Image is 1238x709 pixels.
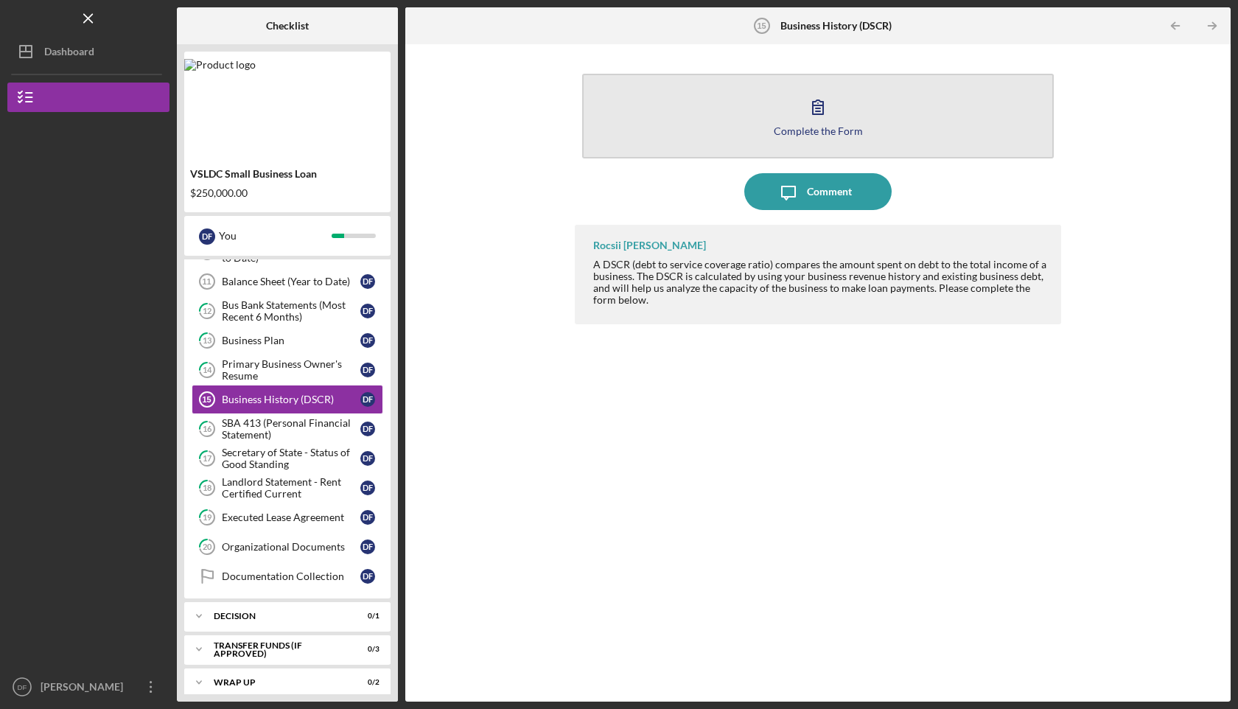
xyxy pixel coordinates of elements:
div: 0 / 1 [353,612,380,621]
div: D F [360,569,375,584]
div: Wrap Up [214,678,343,687]
tspan: 15 [202,395,211,404]
div: Executed Lease Agreement [222,511,360,523]
tspan: 11 [202,277,211,286]
a: 19Executed Lease AgreementDF [192,503,383,532]
div: Landlord Statement - Rent Certified Current [222,476,360,500]
text: DF [18,683,27,691]
div: Dashboard [44,37,94,70]
div: Comment [807,173,852,210]
div: $250,000.00 [190,187,385,199]
div: Transfer Funds (If Approved) [214,641,343,658]
div: VSLDC Small Business Loan [190,168,385,180]
div: Complete the Form [774,125,863,136]
div: Decision [214,612,343,621]
div: You [219,223,332,248]
a: 15Business History (DSCR)DF [192,385,383,414]
a: 14Primary Business Owner's ResumeDF [192,355,383,385]
div: 0 / 3 [353,645,380,654]
div: Business History (DSCR) [222,394,360,405]
a: 16SBA 413 (Personal Financial Statement)DF [192,414,383,444]
tspan: 14 [203,366,212,375]
img: Product logo [184,59,256,71]
div: Documentation Collection [222,570,360,582]
b: Business History (DSCR) [780,20,892,32]
div: D F [360,363,375,377]
button: Dashboard [7,37,169,66]
div: SBA 413 (Personal Financial Statement) [222,417,360,441]
div: D F [360,510,375,525]
tspan: 19 [203,513,212,523]
div: Secretary of State - Status of Good Standing [222,447,360,470]
a: 18Landlord Statement - Rent Certified CurrentDF [192,473,383,503]
div: D F [360,422,375,436]
div: Balance Sheet (Year to Date) [222,276,360,287]
a: 11Balance Sheet (Year to Date)DF [192,267,383,296]
a: Documentation CollectionDF [192,562,383,591]
div: Business Plan [222,335,360,346]
button: DF[PERSON_NAME] [7,672,169,702]
div: Primary Business Owner's Resume [222,358,360,382]
tspan: 15 [758,21,766,30]
div: Bus Bank Statements (Most Recent 6 Months) [222,299,360,323]
button: Complete the Form [582,74,1054,158]
tspan: 16 [203,425,212,434]
div: D F [360,451,375,466]
div: D F [360,481,375,495]
div: Rocsii [PERSON_NAME] [593,240,706,251]
div: [PERSON_NAME] [37,672,133,705]
tspan: 20 [203,542,212,552]
a: 12Bus Bank Statements (Most Recent 6 Months)DF [192,296,383,326]
tspan: 18 [203,483,211,493]
a: 17Secretary of State - Status of Good StandingDF [192,444,383,473]
div: 0 / 2 [353,678,380,687]
div: D F [360,304,375,318]
tspan: 12 [203,307,211,316]
div: D F [360,539,375,554]
div: Organizational Documents [222,541,360,553]
button: Comment [744,173,892,210]
div: D F [360,274,375,289]
div: D F [199,228,215,245]
tspan: 13 [203,336,211,346]
a: 13Business PlanDF [192,326,383,355]
div: D F [360,333,375,348]
tspan: 17 [203,454,212,464]
div: D F [360,392,375,407]
a: 20Organizational DocumentsDF [192,532,383,562]
b: Checklist [266,20,309,32]
div: A DSCR (debt to service coverage ratio) compares the amount spent on debt to the total income of ... [593,259,1046,306]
